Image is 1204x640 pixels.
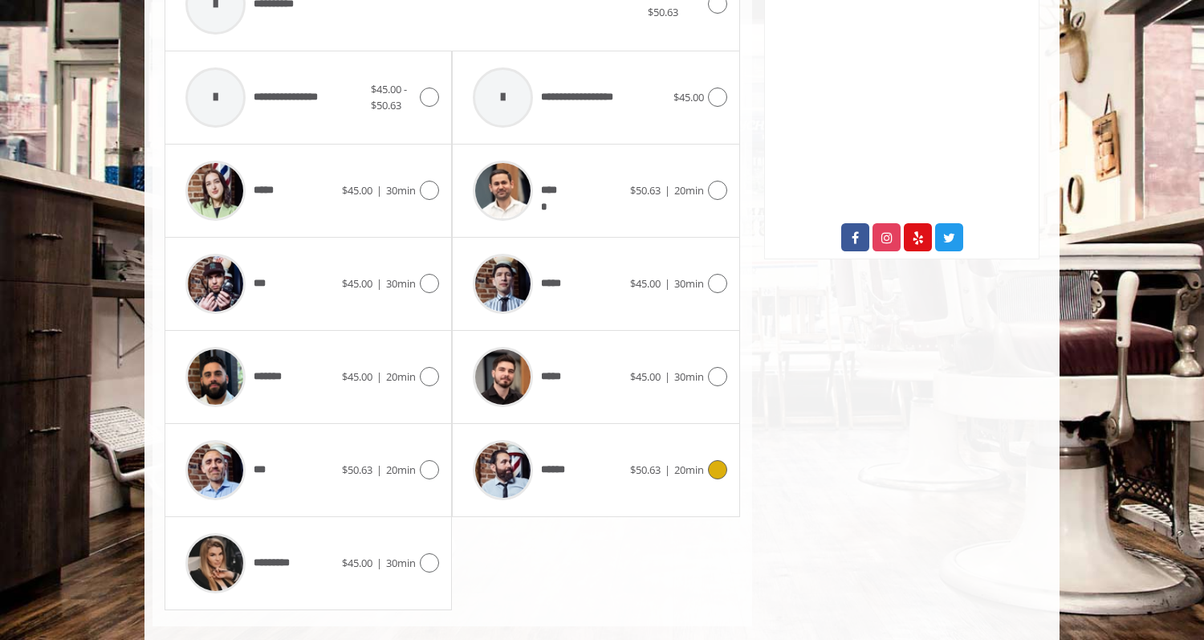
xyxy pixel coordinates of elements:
span: $50.63 [342,463,372,477]
span: | [665,369,670,384]
span: 30min [386,556,416,570]
span: 30min [674,369,704,384]
span: 20min [674,463,704,477]
span: $45.00 [630,276,661,291]
span: 20min [674,183,704,198]
span: $45.00 [673,90,704,104]
span: $50.63 [630,183,661,198]
span: | [376,369,382,384]
span: | [665,276,670,291]
span: $45.00 [342,369,372,384]
span: 30min [386,183,416,198]
span: $45.00 [342,276,372,291]
span: | [376,276,382,291]
span: | [376,183,382,198]
span: $45.00 - $50.63 [371,82,407,113]
span: 30min [674,276,704,291]
span: 20min [386,369,416,384]
span: $45.00 [342,556,372,570]
span: 30min [386,276,416,291]
span: | [665,463,670,477]
span: | [376,463,382,477]
span: $45.00 [342,183,372,198]
span: | [376,556,382,570]
span: $50.63 [630,463,661,477]
span: 20min [386,463,416,477]
span: $45.00 [630,369,661,384]
span: | [665,183,670,198]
